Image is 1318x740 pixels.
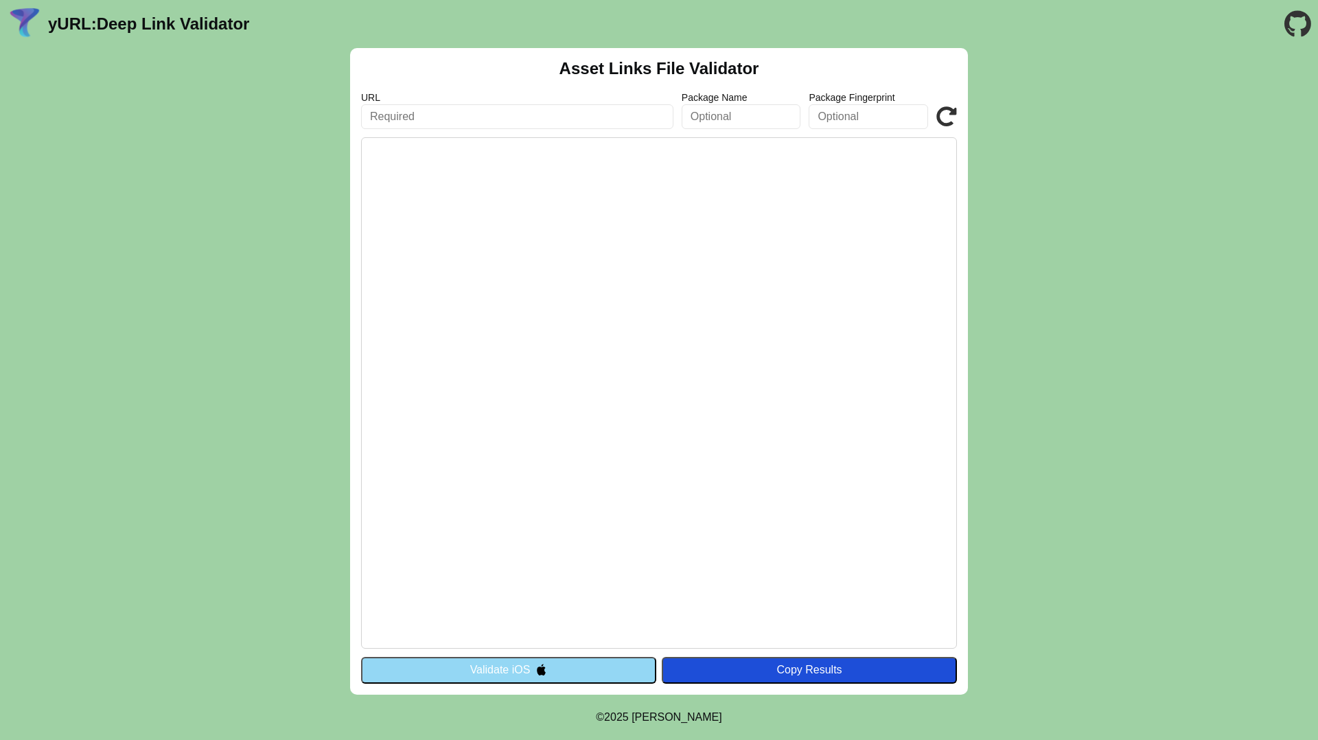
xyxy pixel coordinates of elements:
input: Optional [682,104,801,129]
button: Validate iOS [361,657,656,683]
label: URL [361,92,673,103]
button: Copy Results [662,657,957,683]
span: 2025 [604,711,629,723]
input: Optional [809,104,928,129]
a: Michael Ibragimchayev's Personal Site [632,711,722,723]
input: Required [361,104,673,129]
img: yURL Logo [7,6,43,42]
label: Package Fingerprint [809,92,928,103]
a: yURL:Deep Link Validator [48,14,249,34]
div: Copy Results [669,664,950,676]
footer: © [596,695,721,740]
img: appleIcon.svg [535,664,547,675]
h2: Asset Links File Validator [559,59,759,78]
label: Package Name [682,92,801,103]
